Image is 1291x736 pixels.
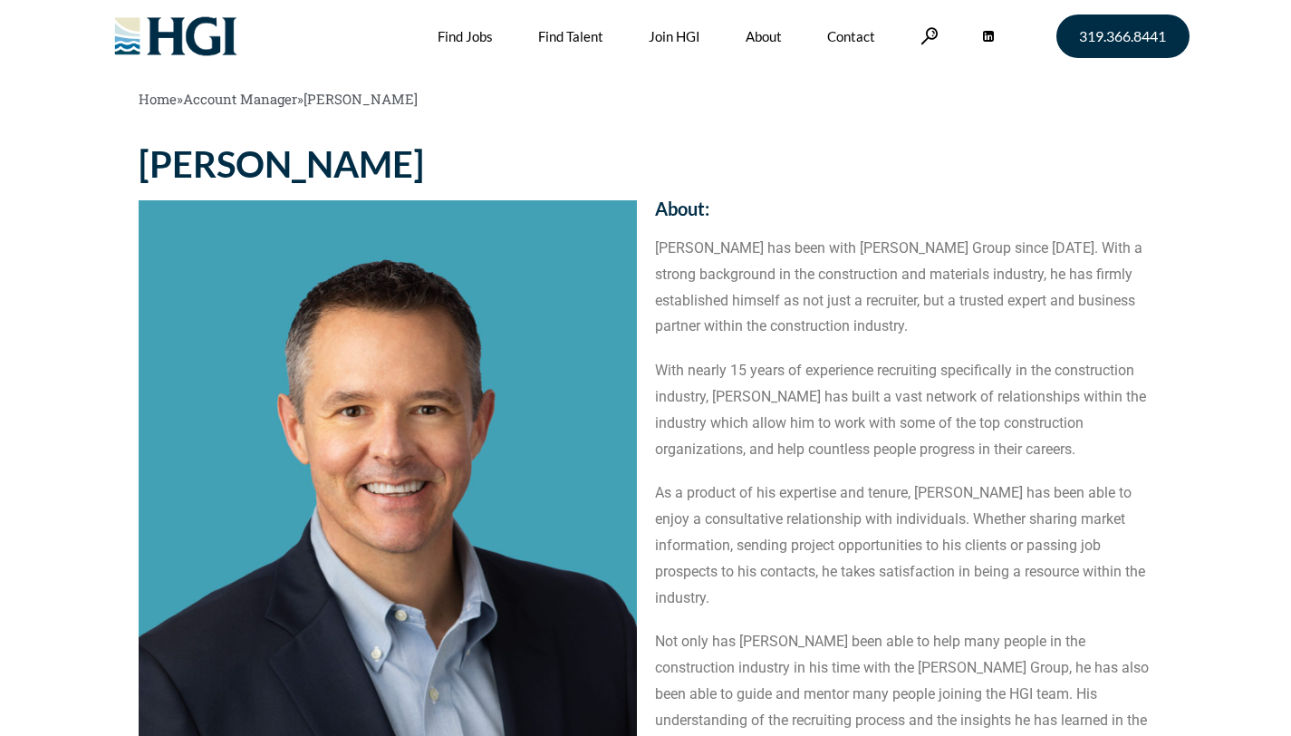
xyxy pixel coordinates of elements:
[139,146,637,182] h1: [PERSON_NAME]
[183,90,297,108] a: Account Manager
[1056,15,1190,58] a: 319.366.8441
[655,236,1153,340] p: [PERSON_NAME] has been with [PERSON_NAME] Group since [DATE]. With a strong background in the con...
[1079,29,1166,44] span: 319.366.8441
[303,90,418,108] span: [PERSON_NAME]
[655,146,1153,164] h2: Contact:
[139,90,418,108] span: » »
[655,480,1153,611] p: As a product of his expertise and tenure, [PERSON_NAME] has been able to enjoy a consultative rel...
[655,199,1153,218] h2: About:
[139,90,177,108] a: Home
[920,27,939,44] a: Search
[655,358,1153,462] p: With nearly 15 years of experience recruiting specifically in the construction industry, [PERSON_...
